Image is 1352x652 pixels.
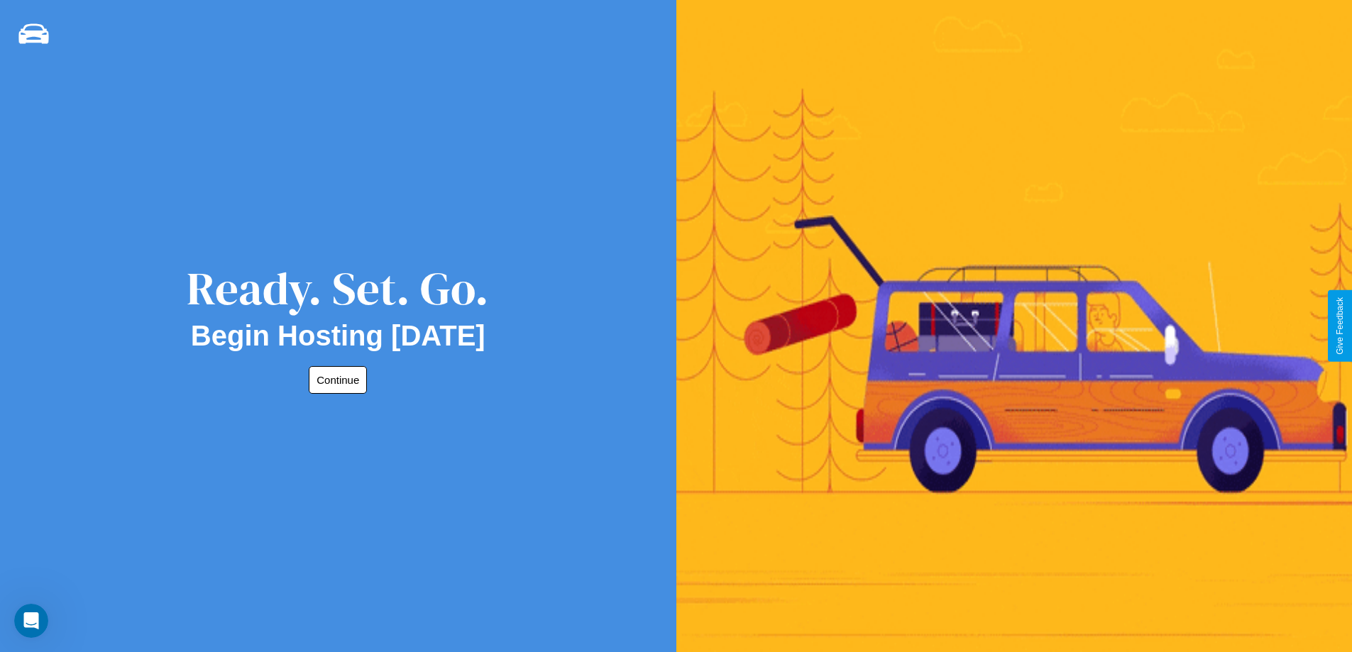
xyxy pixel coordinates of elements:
div: Give Feedback [1335,297,1345,355]
button: Continue [309,366,367,394]
div: Ready. Set. Go. [187,257,489,320]
iframe: Intercom live chat [14,604,48,638]
h2: Begin Hosting [DATE] [191,320,485,352]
